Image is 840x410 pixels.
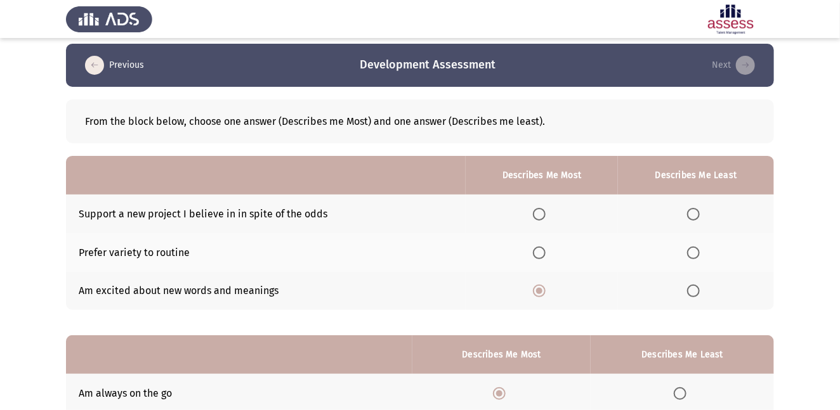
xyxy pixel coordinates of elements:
mat-radio-group: Select an option [687,207,705,219]
mat-radio-group: Select an option [687,285,705,297]
mat-radio-group: Select an option [493,387,511,399]
th: Describes Me Most [412,335,591,374]
mat-radio-group: Select an option [533,285,551,297]
th: Describes Me Least [591,335,774,374]
mat-radio-group: Select an option [533,246,551,258]
mat-radio-group: Select an option [533,207,551,219]
img: Assessment logo of Development Assessment R1 (EN/AR) [688,1,774,37]
td: Support a new project I believe in in spite of the odds [66,195,466,233]
span: From the block below, choose one answer (Describes me Most) and one answer (Describes me least). [85,115,545,127]
button: load previous page [81,55,148,75]
img: Assess Talent Management logo [66,1,152,37]
td: Am excited about new words and meanings [66,272,466,311]
th: Describes Me Least [618,156,774,195]
button: check the missing [708,55,759,75]
td: Prefer variety to routine [66,233,466,272]
h3: Development Assessment [360,57,496,73]
mat-radio-group: Select an option [687,246,705,258]
mat-radio-group: Select an option [674,387,692,399]
th: Describes Me Most [466,156,618,195]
